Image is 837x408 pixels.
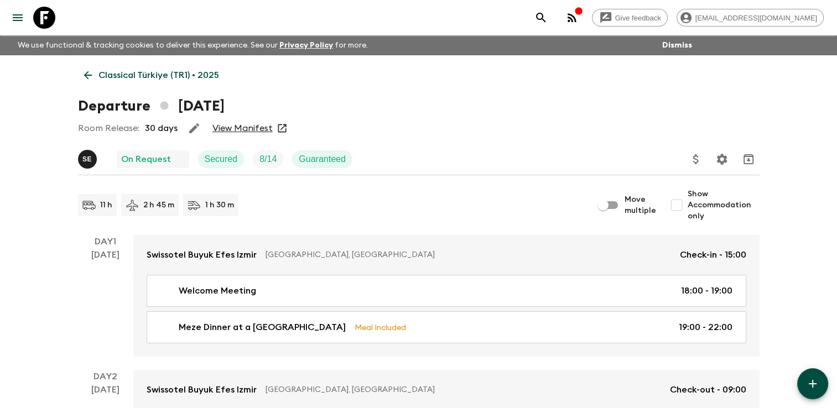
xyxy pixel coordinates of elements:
[685,148,707,170] button: Update Price, Early Bird Discount and Costs
[609,14,667,22] span: Give feedback
[299,153,346,166] p: Guaranteed
[133,235,760,275] a: Swissotel Buyuk Efes Izmir[GEOGRAPHIC_DATA], [GEOGRAPHIC_DATA]Check-in - 15:00
[147,248,257,261] p: Swissotel Buyuk Efes Izmir
[98,69,219,82] p: Classical Türkiye (TR1) • 2025
[689,14,823,22] span: [EMAIL_ADDRESS][DOMAIN_NAME]
[179,284,256,297] p: Welcome Meeting
[711,148,733,170] button: Settings
[179,321,346,334] p: Meze Dinner at a [GEOGRAPHIC_DATA]
[279,41,333,49] a: Privacy Policy
[13,35,372,55] p: We use functional & tracking cookies to deliver this experience. See our for more.
[688,189,760,222] span: Show Accommodation only
[145,122,178,135] p: 30 days
[78,370,133,383] p: Day 2
[266,384,661,395] p: [GEOGRAPHIC_DATA], [GEOGRAPHIC_DATA]
[147,311,746,343] a: Meze Dinner at a [GEOGRAPHIC_DATA]Meal Included19:00 - 22:00
[592,9,668,27] a: Give feedback
[679,321,732,334] p: 19:00 - 22:00
[530,7,552,29] button: search adventures
[7,7,29,29] button: menu
[78,122,139,135] p: Room Release:
[259,153,277,166] p: 8 / 14
[198,150,245,168] div: Secured
[681,284,732,297] p: 18:00 - 19:00
[78,235,133,248] p: Day 1
[82,155,92,164] p: S E
[205,200,234,211] p: 1 h 30 m
[78,95,225,117] h1: Departure [DATE]
[78,64,225,86] a: Classical Türkiye (TR1) • 2025
[121,153,171,166] p: On Request
[205,153,238,166] p: Secured
[78,153,99,162] span: Süleyman Erköse
[147,383,257,396] p: Swissotel Buyuk Efes Izmir
[147,275,746,307] a: Welcome Meeting18:00 - 19:00
[253,150,283,168] div: Trip Fill
[355,321,406,333] p: Meal Included
[143,200,174,211] p: 2 h 45 m
[212,123,273,134] a: View Manifest
[670,383,746,396] p: Check-out - 09:00
[659,38,695,53] button: Dismiss
[266,249,671,260] p: [GEOGRAPHIC_DATA], [GEOGRAPHIC_DATA]
[677,9,824,27] div: [EMAIL_ADDRESS][DOMAIN_NAME]
[78,150,99,169] button: SE
[625,194,657,216] span: Move multiple
[100,200,112,211] p: 11 h
[680,248,746,261] p: Check-in - 15:00
[91,248,119,357] div: [DATE]
[737,148,760,170] button: Archive (Completed, Cancelled or Unsynced Departures only)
